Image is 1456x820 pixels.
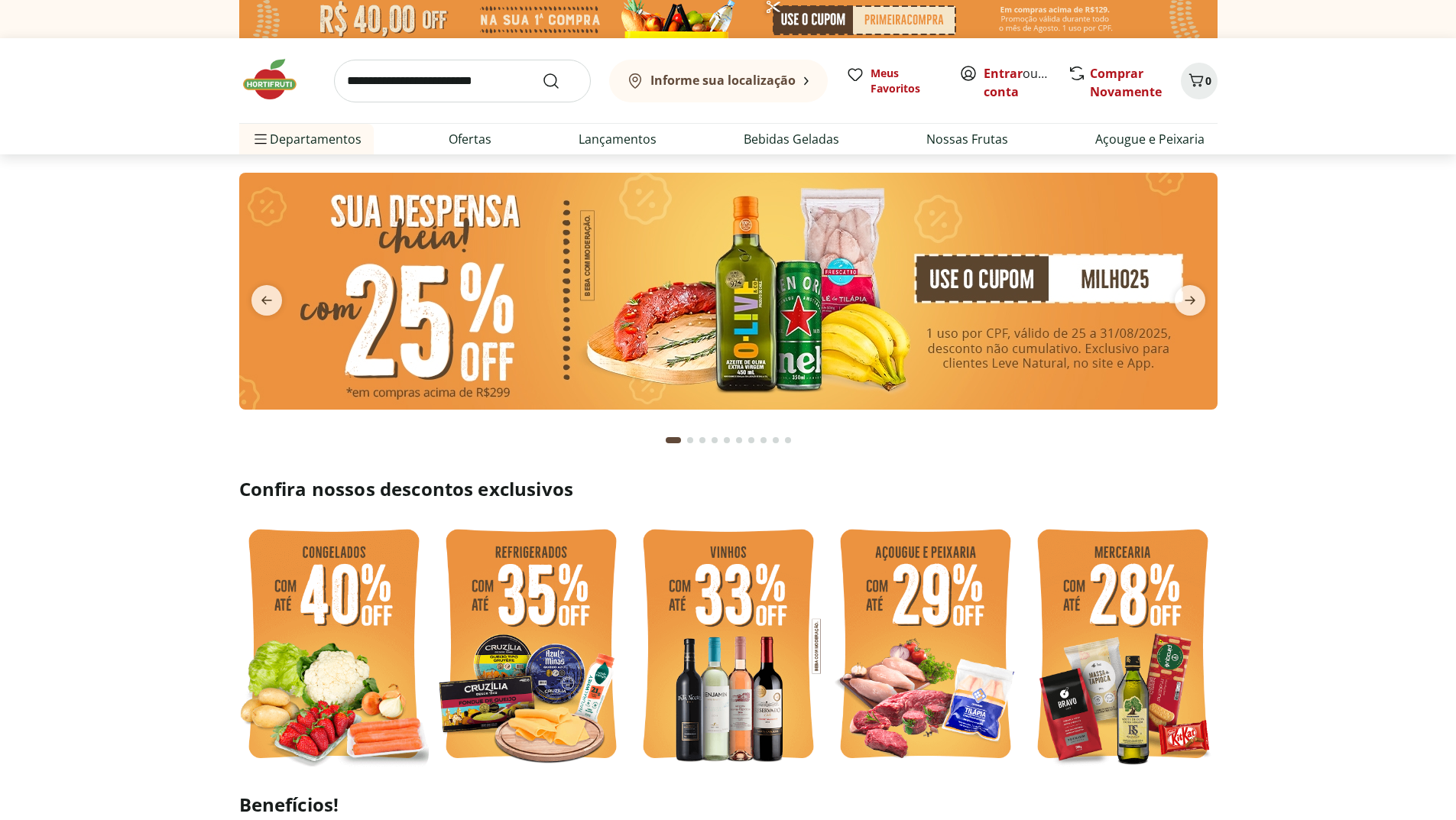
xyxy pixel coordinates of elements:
[984,65,1023,82] a: Entrar
[733,422,745,459] button: Go to page 6 from fs-carousel
[1163,285,1218,316] button: next
[770,422,782,459] button: Go to page 9 from fs-carousel
[984,64,1052,101] span: ou
[239,520,429,773] img: feira
[744,130,839,148] a: Bebidas Geladas
[757,422,770,459] button: Go to page 8 from fs-carousel
[871,66,941,96] span: Meus Favoritos
[1095,130,1205,148] a: Açougue e Peixaria
[663,422,684,459] button: Current page from fs-carousel
[782,422,794,459] button: Go to page 10 from fs-carousel
[721,422,733,459] button: Go to page 5 from fs-carousel
[239,477,1218,501] h2: Confira nossos descontos exclusivos
[846,66,941,96] a: Meus Favoritos
[251,121,270,157] button: Menu
[926,130,1008,148] a: Nossas Frutas
[239,285,294,316] button: previous
[696,422,709,459] button: Go to page 3 from fs-carousel
[1181,63,1218,99] button: Carrinho
[984,65,1068,100] a: Criar conta
[1090,65,1162,100] a: Comprar Novamente
[745,422,757,459] button: Go to page 7 from fs-carousel
[449,130,491,148] a: Ofertas
[436,520,626,773] img: refrigerados
[709,422,721,459] button: Go to page 4 from fs-carousel
[1205,73,1211,88] span: 0
[650,72,796,89] b: Informe sua localização
[609,60,828,102] button: Informe sua localização
[251,121,362,157] span: Departamentos
[239,794,1218,815] h2: Benefícios!
[334,60,591,102] input: search
[239,57,316,102] img: Hortifruti
[579,130,657,148] a: Lançamentos
[634,520,823,773] img: vinho
[1028,520,1218,773] img: mercearia
[542,72,579,90] button: Submit Search
[684,422,696,459] button: Go to page 2 from fs-carousel
[831,520,1020,773] img: açougue
[239,173,1218,410] img: cupom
